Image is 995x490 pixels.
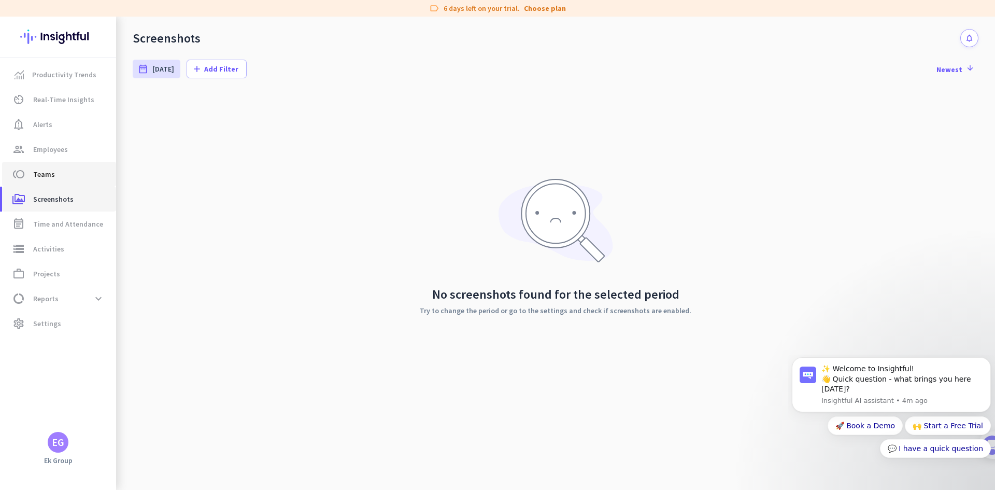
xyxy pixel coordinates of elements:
span: Real-Time Insights [33,93,94,106]
span: Employees [33,143,68,156]
p: Try to change the period or go to the settings and check if screenshots are enabled. [420,307,691,314]
a: storageActivities [2,236,116,261]
div: EG [52,437,64,447]
i: arrow_downward [964,64,974,72]
span: Settings [33,317,61,330]
a: av_timerReal-Time Insights [2,87,116,112]
i: group [12,143,25,156]
h2: No screenshots found for the selected period [420,288,691,301]
span: Newest [936,64,974,74]
button: notifications [960,29,978,47]
a: data_usageReportsexpand_more [2,286,116,311]
span: [DATE] [152,64,174,74]
a: event_noteTime and Attendance [2,212,116,236]
span: Reports [33,292,59,305]
i: perm_media [12,193,25,205]
span: Alerts [33,118,52,131]
a: perm_mediaScreenshots [2,187,116,212]
div: Screenshots [133,31,201,46]
i: av_timer [12,93,25,106]
i: settings [12,317,25,330]
span: Projects [33,268,60,280]
i: event_note [12,218,25,230]
i: toll [12,168,25,180]
span: Teams [33,168,55,180]
a: menu-itemProductivity Trends [2,62,116,87]
span: Screenshots [33,193,74,205]
a: Choose plan [524,3,566,13]
button: expand_more [89,289,108,308]
a: notification_importantAlerts [2,112,116,137]
i: date_range [138,64,148,74]
i: work_outline [12,268,25,280]
a: settingsSettings [2,311,116,336]
i: data_usage [12,292,25,305]
i: label [429,3,439,13]
img: Insightful logo [20,17,96,57]
span: Add Filter [204,64,238,74]
button: addAdd Filter [187,60,247,78]
a: tollTeams [2,162,116,187]
i: notification_important [12,118,25,131]
span: Productivity Trends [32,68,96,81]
i: storage [12,243,25,255]
span: Activities [33,243,64,255]
a: groupEmployees [2,137,116,162]
i: notifications [965,34,974,43]
span: Time and Attendance [33,218,103,230]
button: Newest arrow_downward [932,60,978,78]
a: work_outlineProjects [2,261,116,286]
img: menu-item [15,70,24,79]
i: add [192,64,202,74]
img: no-search-results.svg [499,179,613,262]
